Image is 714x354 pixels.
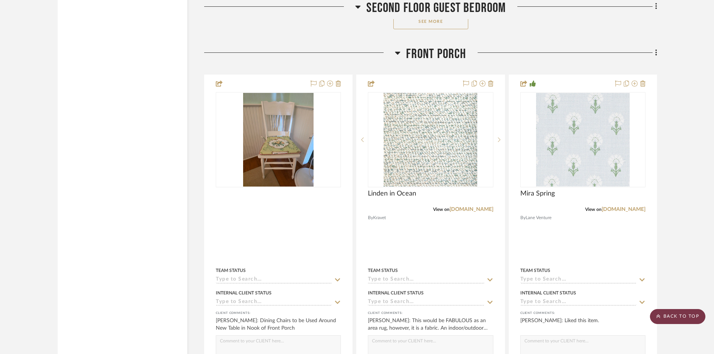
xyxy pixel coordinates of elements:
div: Internal Client Status [216,290,272,296]
span: Front Porch [406,46,466,62]
span: Lane Venture [526,214,551,221]
span: View on [433,207,450,212]
div: Team Status [216,267,246,274]
span: By [520,214,526,221]
scroll-to-top-button: BACK TO TOP [650,309,705,324]
img: Mira Spring [536,93,630,187]
a: [DOMAIN_NAME] [450,207,493,212]
span: Linden in Ocean [368,190,416,198]
img: null [243,93,314,187]
input: Type to Search… [368,299,484,306]
span: Kravet [373,214,386,221]
div: [PERSON_NAME]: This would be FABULOUS as an area rug, however, it is a fabric. An indoor/outdoor ... [368,317,493,332]
input: Type to Search… [216,299,332,306]
input: Type to Search… [520,276,636,284]
div: Internal Client Status [520,290,576,296]
button: See More [393,14,468,29]
input: Type to Search… [216,276,332,284]
div: Team Status [520,267,550,274]
img: Linden in Ocean [384,93,477,187]
div: Team Status [368,267,398,274]
span: Mira Spring [520,190,555,198]
span: View on [585,207,602,212]
div: [PERSON_NAME]: Dining Chairs to be Used Around New Table in Nook of Front Porch [216,317,341,332]
div: Internal Client Status [368,290,424,296]
input: Type to Search… [520,299,636,306]
div: [PERSON_NAME]: Liked this item. [520,317,645,332]
a: [DOMAIN_NAME] [602,207,645,212]
span: By [368,214,373,221]
input: Type to Search… [368,276,484,284]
